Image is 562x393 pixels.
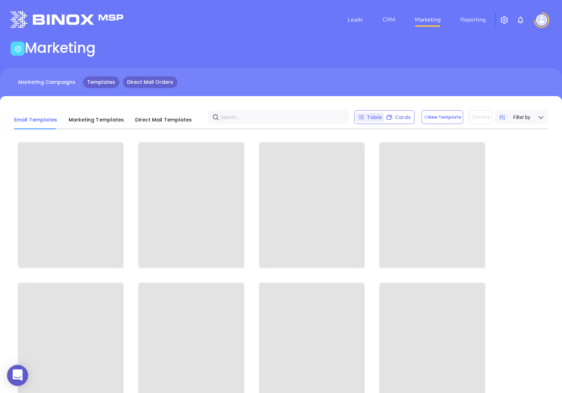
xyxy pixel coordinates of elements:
[25,39,96,56] h1: Marketing
[412,13,443,27] a: Marketing
[380,13,398,27] a: CRM
[469,110,492,124] button: Delete
[14,76,80,88] a: Marketing Campaigns
[69,116,124,123] span: Marketing Templates
[14,116,57,123] span: Email Templates
[83,76,119,88] a: Templates
[345,13,366,27] a: Leads
[356,113,384,122] div: Table
[457,13,488,27] a: Reporting
[11,11,123,28] img: logo
[384,113,413,122] div: Cards
[516,16,525,24] img: iconNotification
[135,116,192,123] span: Direct Mail Templates
[513,113,530,121] span: Filter by
[221,112,339,123] input: Search…
[500,16,509,24] img: iconSetting
[123,76,177,88] a: Direct Mail Orders
[536,14,547,26] img: user
[422,110,463,124] button: New Template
